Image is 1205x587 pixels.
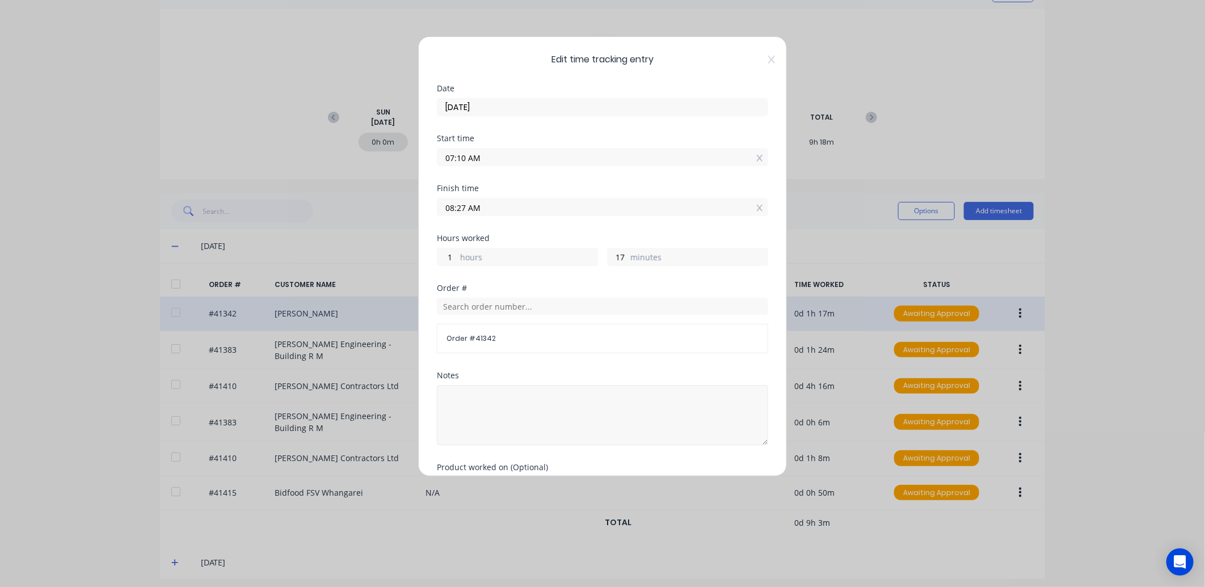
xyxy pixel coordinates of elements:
[437,184,768,192] div: Finish time
[437,234,768,242] div: Hours worked
[630,251,768,265] label: minutes
[437,134,768,142] div: Start time
[437,248,457,265] input: 0
[460,251,597,265] label: hours
[608,248,627,265] input: 0
[437,298,768,315] input: Search order number...
[437,85,768,92] div: Date
[437,463,768,471] div: Product worked on (Optional)
[446,333,759,344] span: Order # 41342
[437,284,768,292] div: Order #
[437,53,768,66] span: Edit time tracking entry
[437,371,768,379] div: Notes
[1166,548,1194,576] div: Open Intercom Messenger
